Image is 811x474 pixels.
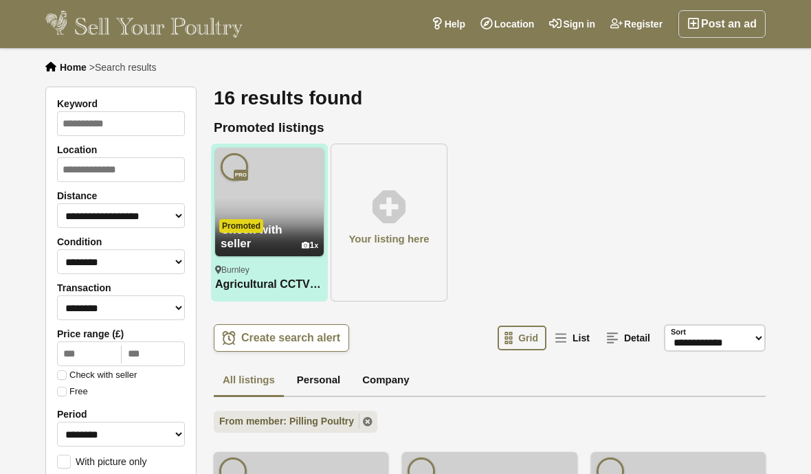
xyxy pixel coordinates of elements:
span: Grid [518,332,538,343]
span: Professional member [234,170,248,181]
a: Personal [288,365,349,397]
a: Help [423,10,473,38]
a: Detail [599,326,658,350]
span: Search results [95,62,156,73]
h1: 16 results found [214,87,766,110]
label: Keyword [57,98,185,109]
a: Pro [221,153,248,181]
a: Post an ad [678,10,766,38]
a: All listings [214,365,284,397]
a: Sign in [542,10,603,38]
a: List [548,326,598,350]
h2: Promoted listings [214,120,766,136]
img: Sell Your Poultry [45,10,243,38]
a: Create search alert [214,324,349,352]
a: Location [473,10,542,38]
span: Detail [624,332,650,343]
label: With picture only [57,455,146,467]
label: Check with seller [57,370,137,380]
div: 1 [302,240,318,251]
span: Promoted [219,219,263,233]
img: Agricultural CCTV and Wi-Fi solutions [215,148,324,256]
label: Period [57,409,185,420]
div: Burnley [215,264,324,276]
label: Sort [671,326,686,338]
a: Check with seller 1 [215,197,324,256]
label: Distance [57,190,185,201]
span: Your listing here [348,232,429,247]
img: AKomm [221,153,248,181]
li: > [89,62,157,73]
a: Your listing here [331,144,447,302]
a: Agricultural CCTV and Wi-Fi solutions [215,278,324,292]
span: Create search alert [241,331,340,345]
label: Price range (£) [57,328,185,339]
a: Register [603,10,670,38]
label: Free [57,387,88,396]
a: From member: Pilling Poultry [214,411,377,433]
span: List [573,332,590,343]
span: Check with seller [221,223,282,250]
a: Grid [498,326,546,350]
label: Location [57,144,185,155]
a: Home [60,62,87,73]
label: Transaction [57,282,185,293]
a: Company [353,365,418,397]
label: Condition [57,236,185,247]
